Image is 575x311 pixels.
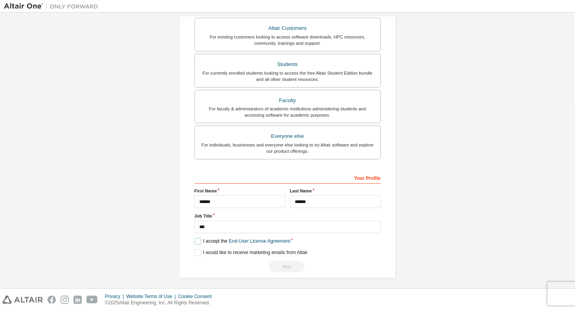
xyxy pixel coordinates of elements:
div: Students [200,59,376,70]
div: For individuals, businesses and everyone else looking to try Altair software and explore our prod... [200,142,376,154]
img: facebook.svg [48,296,56,304]
img: Altair One [4,2,102,10]
img: linkedin.svg [73,296,82,304]
div: Everyone else [200,131,376,142]
a: End-User License Agreement [229,238,290,244]
label: Job Title [195,213,381,219]
div: Website Terms of Use [126,293,178,300]
img: instagram.svg [61,296,69,304]
label: Last Name [290,188,381,194]
div: For existing customers looking to access software downloads, HPC resources, community, trainings ... [200,34,376,46]
div: For currently enrolled students looking to access the free Altair Student Edition bundle and all ... [200,70,376,82]
div: Faculty [200,95,376,106]
p: © 2025 Altair Engineering, Inc. All Rights Reserved. [105,300,217,306]
img: altair_logo.svg [2,296,43,304]
img: youtube.svg [86,296,98,304]
div: Cookie Consent [178,293,216,300]
label: I accept the [195,238,290,245]
div: For faculty & administrators of academic institutions administering students and accessing softwa... [200,106,376,118]
div: Please wait while checking email ... [195,261,381,273]
div: Privacy [105,293,126,300]
div: Altair Customers [200,23,376,34]
div: Your Profile [195,171,381,184]
label: First Name [195,188,285,194]
label: I would like to receive marketing emails from Altair [195,249,308,256]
